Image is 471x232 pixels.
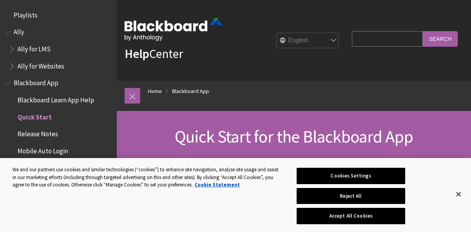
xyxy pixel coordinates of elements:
input: Search [423,31,458,46]
div: We and our partners use cookies and similar technologies (“cookies”) to enhance site navigation, ... [12,166,283,189]
span: Playlists [14,9,37,19]
button: Close [450,186,467,203]
span: Release Notes [18,128,58,138]
span: Blackboard Learn App Help [18,93,94,104]
span: Quick Start [18,111,52,121]
img: Blackboard by Anthology [125,18,222,41]
span: Quick Start for the Blackboard App [175,126,413,147]
a: HelpCenter [125,46,183,62]
button: Cookies Settings [297,168,405,184]
span: Ally for LMS [18,42,51,53]
span: Ally [14,26,24,36]
a: More information about your privacy, opens in a new tab [195,181,240,188]
nav: Book outline for Playlists [5,9,112,22]
button: Accept All Cookies [297,208,405,224]
span: Blackboard App [14,77,58,87]
span: Mobile Auto Login [18,144,68,155]
span: Ally for Websites [18,60,64,70]
a: Home [148,86,162,96]
nav: Book outline for Anthology Ally Help [5,26,112,73]
button: Reject All [297,188,405,204]
select: Site Language Selector [277,33,339,49]
strong: Help [125,46,149,62]
a: Blackboard App [172,86,209,96]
